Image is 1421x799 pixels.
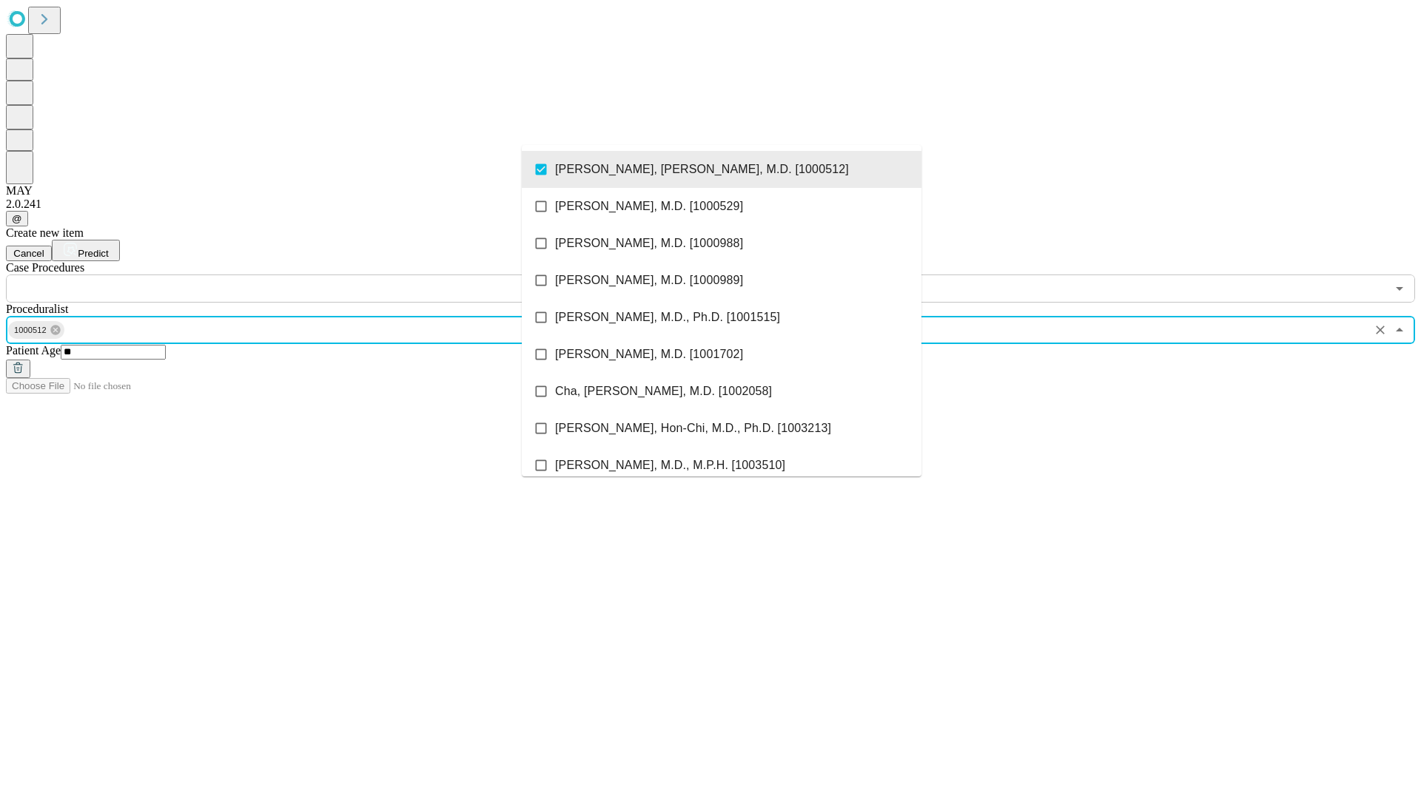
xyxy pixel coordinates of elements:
[555,161,849,178] span: [PERSON_NAME], [PERSON_NAME], M.D. [1000512]
[78,248,108,259] span: Predict
[1389,320,1410,340] button: Close
[6,184,1415,198] div: MAY
[6,261,84,274] span: Scheduled Procedure
[555,309,780,326] span: [PERSON_NAME], M.D., Ph.D. [1001515]
[555,272,743,289] span: [PERSON_NAME], M.D. [1000989]
[13,248,44,259] span: Cancel
[555,382,772,400] span: Cha, [PERSON_NAME], M.D. [1002058]
[555,345,743,363] span: [PERSON_NAME], M.D. [1001702]
[6,226,84,239] span: Create new item
[12,213,22,224] span: @
[6,198,1415,211] div: 2.0.241
[6,211,28,226] button: @
[6,246,52,261] button: Cancel
[555,419,831,437] span: [PERSON_NAME], Hon-Chi, M.D., Ph.D. [1003213]
[555,198,743,215] span: [PERSON_NAME], M.D. [1000529]
[6,303,68,315] span: Proceduralist
[555,235,743,252] span: [PERSON_NAME], M.D. [1000988]
[1389,278,1410,299] button: Open
[8,321,64,339] div: 1000512
[52,240,120,261] button: Predict
[6,344,61,357] span: Patient Age
[555,456,785,474] span: [PERSON_NAME], M.D., M.P.H. [1003510]
[8,322,53,339] span: 1000512
[1370,320,1391,340] button: Clear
